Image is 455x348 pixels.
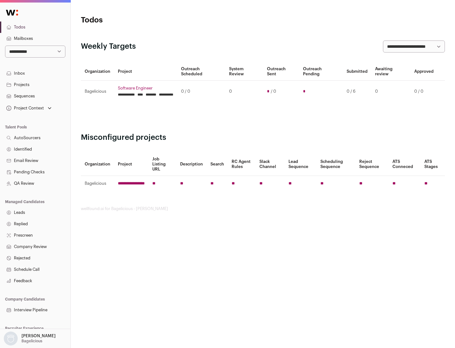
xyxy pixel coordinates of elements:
h2: Misconfigured projects [81,133,445,143]
th: ATS Conneced [389,153,420,176]
th: Project [114,63,177,81]
h1: Todos [81,15,202,25]
th: Lead Sequence [285,153,317,176]
td: 0 [225,81,263,103]
td: Bagelicious [81,81,114,103]
th: Awaiting review [371,63,410,81]
th: Description [176,153,207,176]
td: 0 / 6 [343,81,371,103]
img: nopic.png [4,332,18,345]
button: Open dropdown [3,332,57,345]
th: Outreach Sent [263,63,300,81]
th: Search [207,153,228,176]
p: [PERSON_NAME] [21,333,56,339]
a: Software Engineer [118,86,173,91]
th: Slack Channel [256,153,285,176]
th: Approved [410,63,437,81]
img: Wellfound [3,6,21,19]
td: 0 [371,81,410,103]
th: Reject Sequence [355,153,389,176]
th: Job Listing URL [149,153,176,176]
button: Open dropdown [5,104,53,113]
span: / 0 [271,89,276,94]
th: RC Agent Rules [228,153,255,176]
p: Bagelicious [21,339,42,344]
th: Submitted [343,63,371,81]
h2: Weekly Targets [81,41,136,52]
th: ATS Stages [421,153,445,176]
td: 0 / 0 [410,81,437,103]
td: Bagelicious [81,176,114,191]
th: Organization [81,63,114,81]
th: Project [114,153,149,176]
th: Outreach Scheduled [177,63,225,81]
th: Outreach Pending [299,63,343,81]
th: System Review [225,63,263,81]
td: 0 / 0 [177,81,225,103]
th: Organization [81,153,114,176]
div: Project Context [5,106,44,111]
th: Scheduling Sequence [317,153,355,176]
footer: wellfound:ai for Bagelicious - [PERSON_NAME] [81,206,445,211]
